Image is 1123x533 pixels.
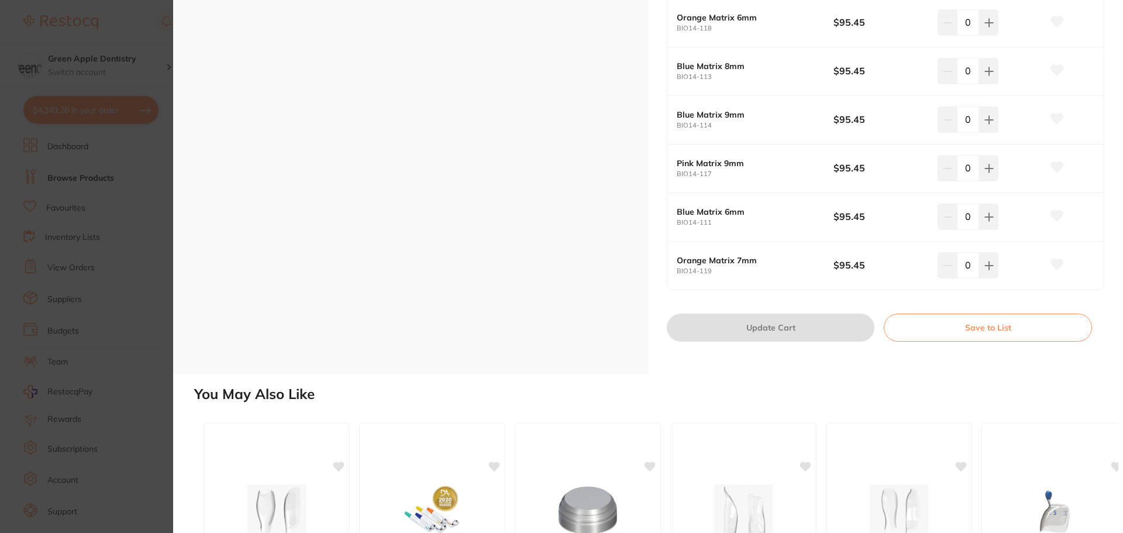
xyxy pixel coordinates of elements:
[677,219,833,226] small: BIO14-111
[677,110,818,119] b: Blue Matrix 9mm
[677,122,833,129] small: BIO14-114
[884,314,1092,342] button: Save to List
[677,170,833,178] small: BIO14-117
[677,25,833,32] small: BIO14-118
[677,256,818,265] b: Orange Matrix 7mm
[833,64,928,77] b: $95.45
[833,210,928,223] b: $95.45
[833,16,928,29] b: $95.45
[667,314,874,342] button: Update Cart
[677,61,818,71] b: Blue Matrix 8mm
[833,113,928,126] b: $95.45
[677,267,833,275] small: BIO14-119
[677,13,818,22] b: Orange Matrix 6mm
[833,259,928,271] b: $95.45
[833,161,928,174] b: $95.45
[194,386,1118,403] h2: You May Also Like
[677,73,833,81] small: BIO14-113
[677,159,818,168] b: Pink Matrix 9mm
[677,207,818,216] b: Blue Matrix 6mm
